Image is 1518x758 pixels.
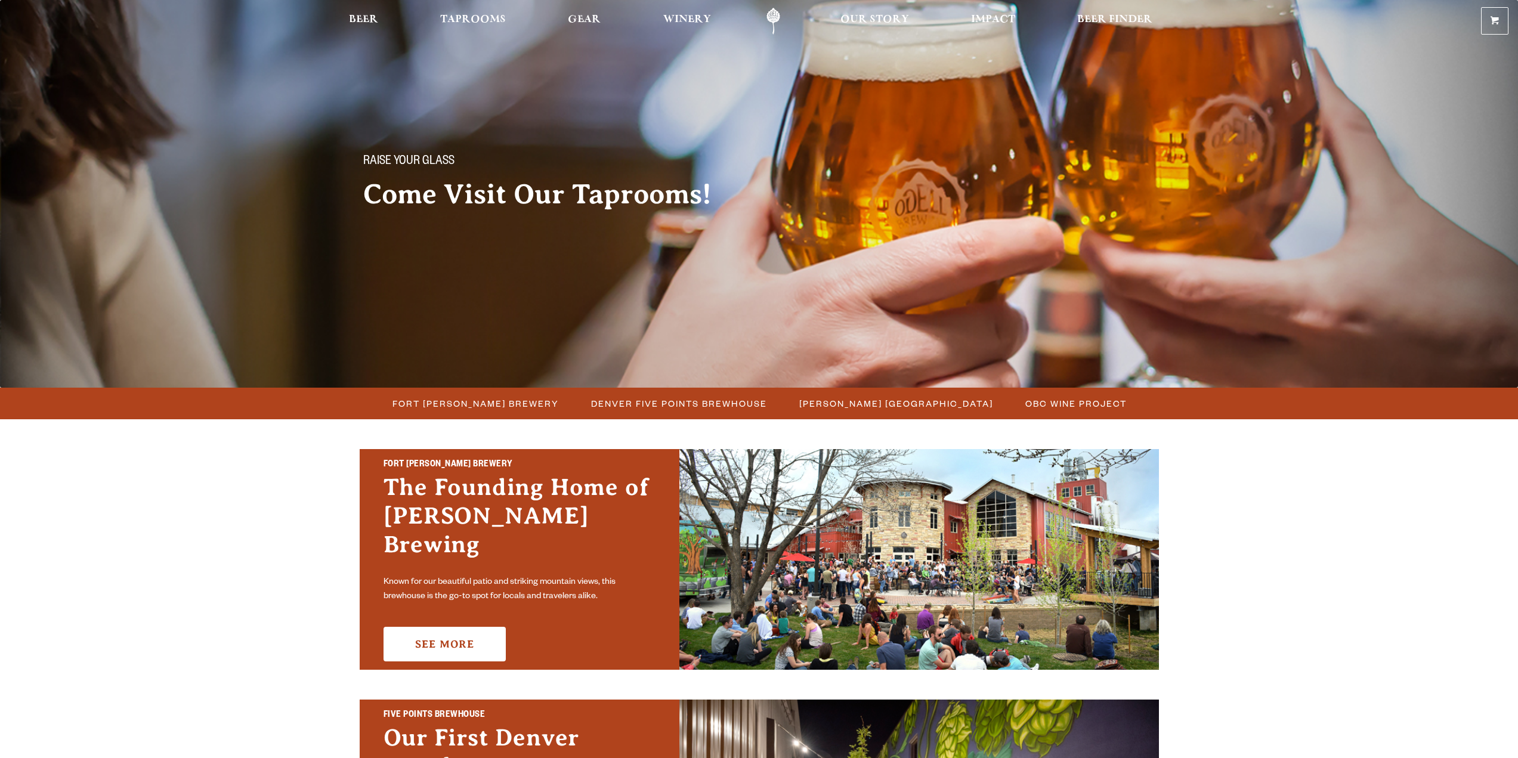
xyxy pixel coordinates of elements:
[440,15,506,24] span: Taprooms
[751,8,796,35] a: Odell Home
[584,395,773,412] a: Denver Five Points Brewhouse
[792,395,999,412] a: [PERSON_NAME] [GEOGRAPHIC_DATA]
[385,395,565,412] a: Fort [PERSON_NAME] Brewery
[1077,15,1152,24] span: Beer Finder
[1025,395,1127,412] span: OBC Wine Project
[963,8,1023,35] a: Impact
[384,457,656,473] h2: Fort [PERSON_NAME] Brewery
[1018,395,1133,412] a: OBC Wine Project
[840,15,909,24] span: Our Story
[663,15,711,24] span: Winery
[971,15,1015,24] span: Impact
[384,708,656,723] h2: Five Points Brewhouse
[679,449,1159,670] img: Fort Collins Brewery & Taproom'
[1069,8,1160,35] a: Beer Finder
[341,8,386,35] a: Beer
[432,8,514,35] a: Taprooms
[384,627,506,661] a: See More
[392,395,559,412] span: Fort [PERSON_NAME] Brewery
[591,395,767,412] span: Denver Five Points Brewhouse
[363,154,455,170] span: Raise your glass
[799,395,993,412] span: [PERSON_NAME] [GEOGRAPHIC_DATA]
[568,15,601,24] span: Gear
[363,180,735,209] h2: Come Visit Our Taprooms!
[349,15,378,24] span: Beer
[656,8,719,35] a: Winery
[384,473,656,571] h3: The Founding Home of [PERSON_NAME] Brewing
[384,576,656,604] p: Known for our beautiful patio and striking mountain views, this brewhouse is the go-to spot for l...
[560,8,608,35] a: Gear
[833,8,917,35] a: Our Story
